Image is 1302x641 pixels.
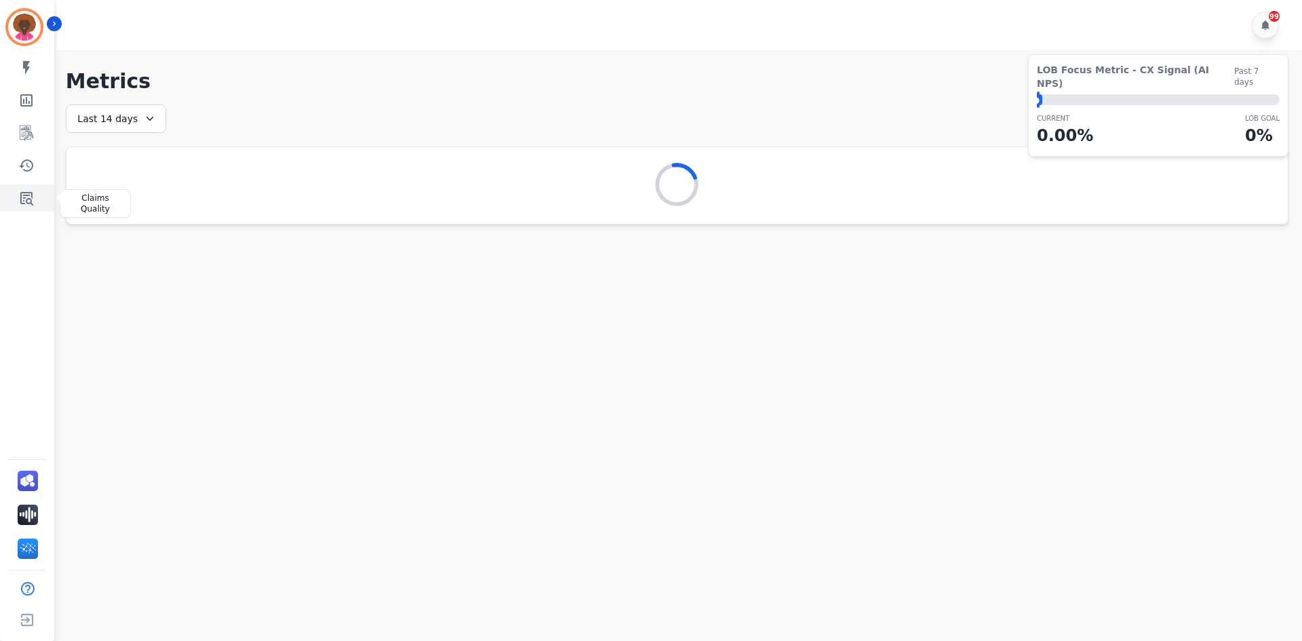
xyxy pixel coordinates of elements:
p: CURRENT [1037,113,1093,123]
div: Last 14 days [66,104,166,133]
span: Past 7 days [1234,66,1280,88]
h1: Metrics [66,69,1288,94]
span: LOB Focus Metric - CX Signal (AI NPS) [1037,63,1234,90]
img: Bordered avatar [8,11,41,43]
div: 99 [1269,11,1280,22]
p: 0.00 % [1037,123,1093,148]
div: ⬤ [1037,94,1042,105]
p: 0 % [1245,123,1280,148]
p: LOB Goal [1245,113,1280,123]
